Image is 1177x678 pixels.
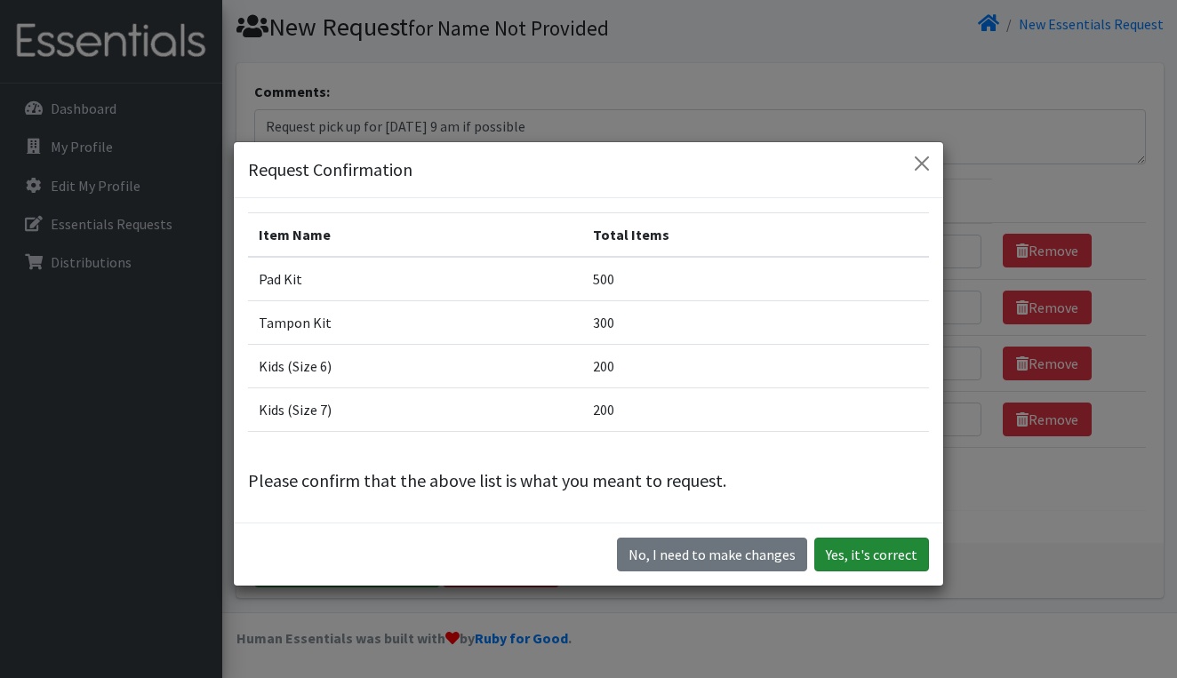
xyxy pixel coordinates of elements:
td: Kids (Size 7) [248,388,582,432]
td: 200 [582,388,929,432]
td: Tampon Kit [248,301,582,345]
p: Please confirm that the above list is what you meant to request. [248,467,929,494]
button: No I need to make changes [617,538,807,571]
td: 500 [582,257,929,301]
button: Close [908,149,936,178]
th: Item Name [248,213,582,258]
th: Total Items [582,213,929,258]
td: Kids (Size 6) [248,345,582,388]
button: Yes, it's correct [814,538,929,571]
td: 200 [582,345,929,388]
h5: Request Confirmation [248,156,412,183]
td: Pad Kit [248,257,582,301]
td: 300 [582,301,929,345]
